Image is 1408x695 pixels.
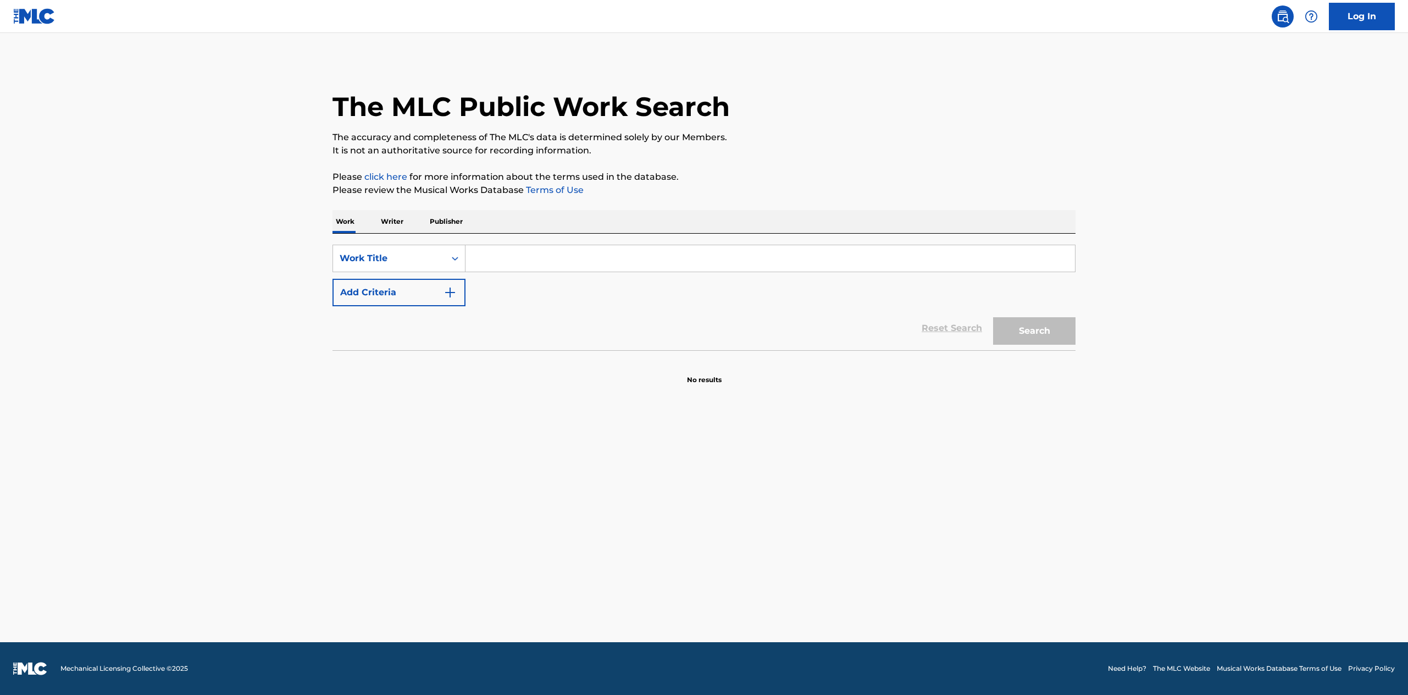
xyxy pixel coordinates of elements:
[332,144,1076,157] p: It is not an authoritative source for recording information.
[332,184,1076,197] p: Please review the Musical Works Database
[60,664,188,674] span: Mechanical Licensing Collective © 2025
[1108,664,1146,674] a: Need Help?
[444,286,457,299] img: 9d2ae6d4665cec9f34b9.svg
[426,210,466,233] p: Publisher
[364,172,407,182] a: click here
[1217,664,1342,674] a: Musical Works Database Terms of Use
[1272,5,1294,27] a: Public Search
[332,90,730,123] h1: The MLC Public Work Search
[524,185,584,195] a: Terms of Use
[332,210,358,233] p: Work
[1348,664,1395,674] a: Privacy Policy
[332,245,1076,350] form: Search Form
[1276,10,1289,23] img: search
[13,8,56,24] img: MLC Logo
[332,131,1076,144] p: The accuracy and completeness of The MLC's data is determined solely by our Members.
[13,662,47,675] img: logo
[332,170,1076,184] p: Please for more information about the terms used in the database.
[1300,5,1322,27] div: Help
[332,279,465,306] button: Add Criteria
[1305,10,1318,23] img: help
[687,362,722,385] p: No results
[1329,3,1395,30] a: Log In
[340,252,439,265] div: Work Title
[1153,664,1210,674] a: The MLC Website
[378,210,407,233] p: Writer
